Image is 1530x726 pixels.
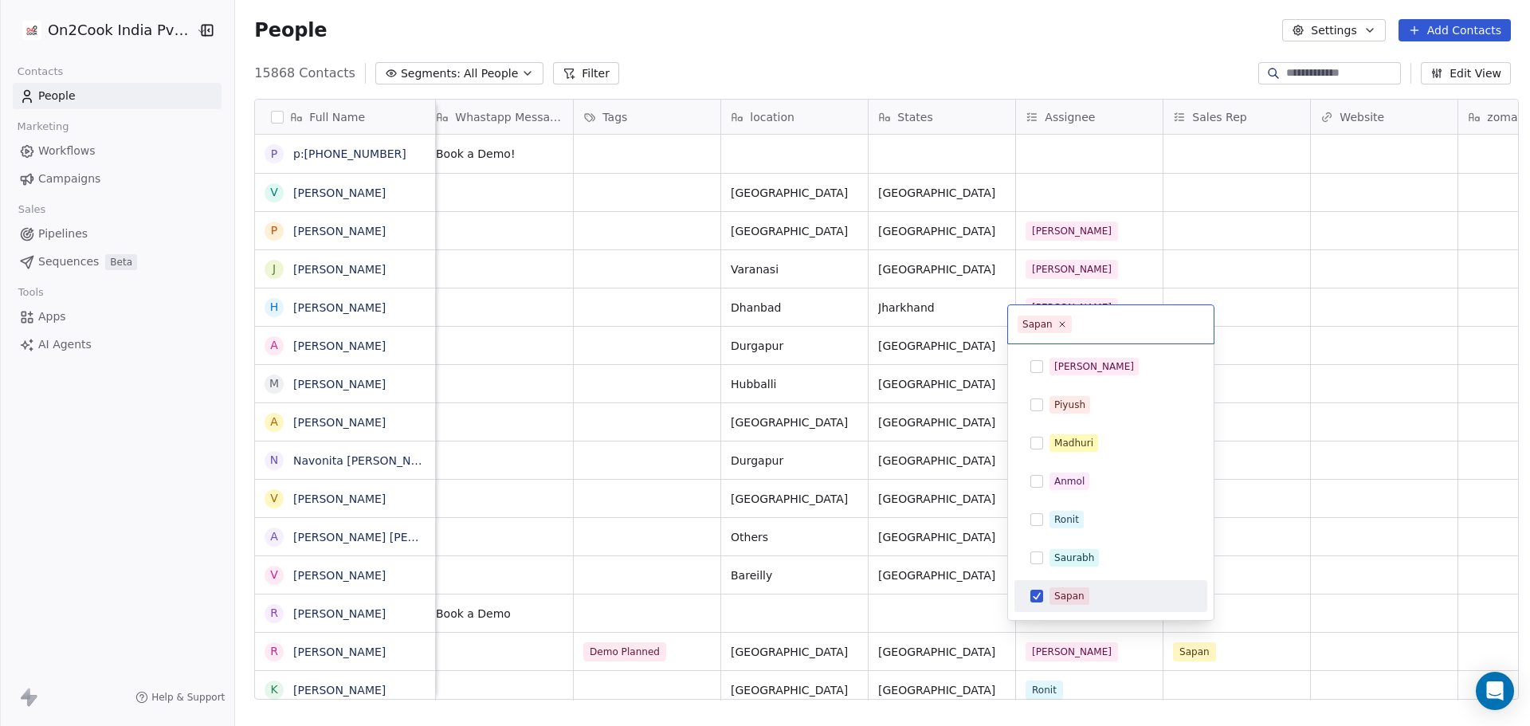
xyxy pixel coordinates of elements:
div: Anmol [1054,474,1085,489]
div: Saurabh [1054,551,1094,565]
div: Sapan [1054,589,1085,603]
div: [PERSON_NAME] [1054,359,1134,374]
div: Piyush [1054,398,1085,412]
div: Madhuri [1054,436,1093,450]
div: Ronit [1054,512,1079,527]
div: Sapan [1022,317,1053,332]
